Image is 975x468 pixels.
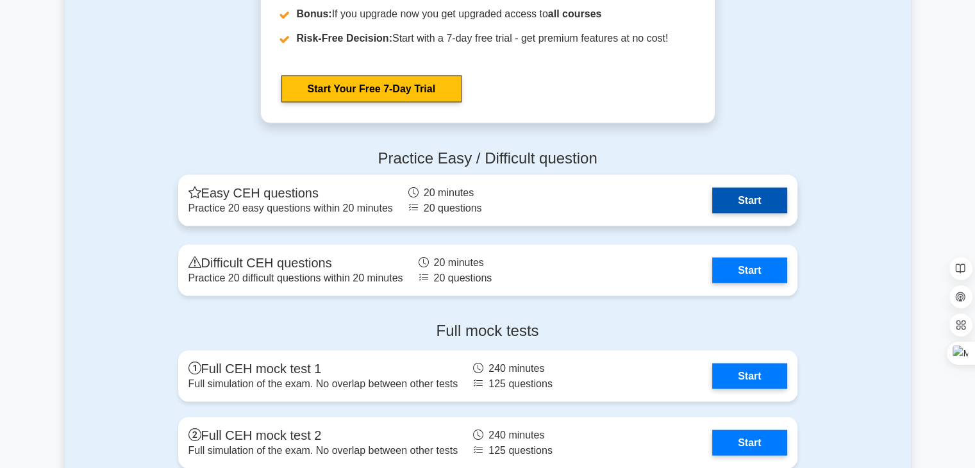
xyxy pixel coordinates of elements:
[712,188,787,213] a: Start
[712,258,787,283] a: Start
[281,76,462,103] a: Start Your Free 7-Day Trial
[712,430,787,456] a: Start
[178,149,797,168] h4: Practice Easy / Difficult question
[178,322,797,340] h4: Full mock tests
[712,364,787,389] a: Start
